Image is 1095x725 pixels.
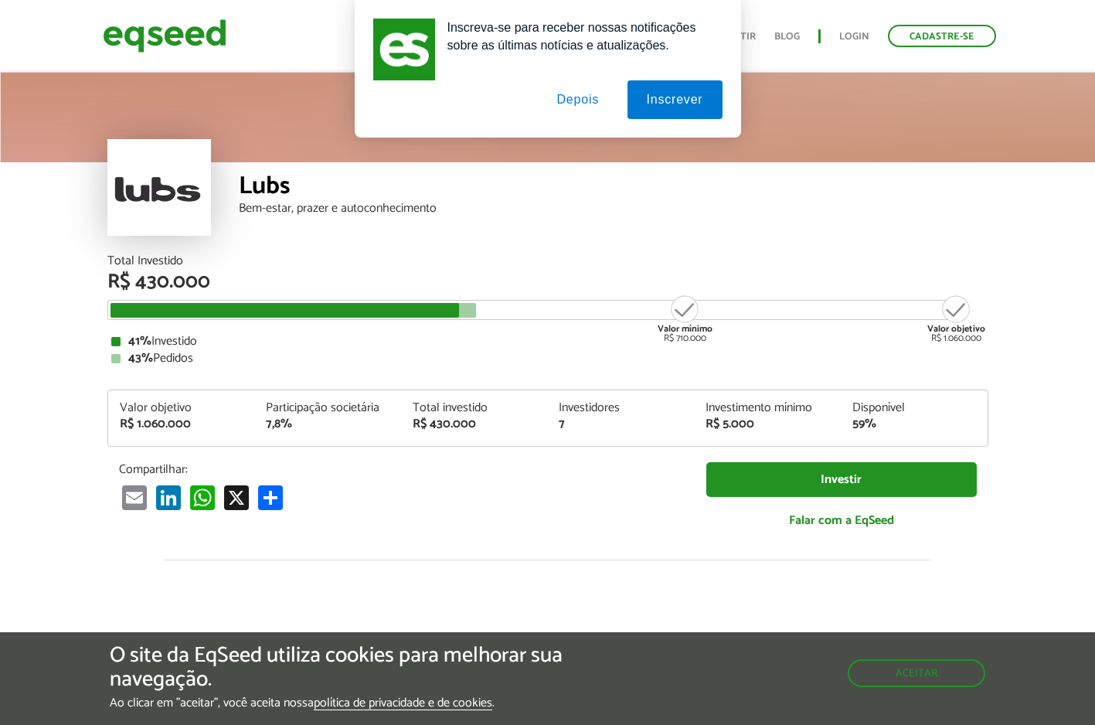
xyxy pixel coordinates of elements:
div: 7 [559,418,682,431]
a: X [221,485,252,510]
div: Investido [111,335,984,348]
strong: Valor objetivo [927,322,985,336]
div: 7,8% [266,418,389,431]
a: Investir [706,462,977,497]
a: política de privacidade e de cookies [314,697,492,710]
a: LinkedIn [153,485,184,510]
p: Ao clicar em "aceitar", você aceita nossa . [110,696,635,710]
div: Investimento mínimo [706,402,829,414]
div: Investidores [559,402,682,414]
div: R$ 1.060.000 [927,294,985,343]
p: Compartilhar: [119,462,683,477]
strong: 41% [128,331,151,352]
div: 59% [852,418,976,431]
div: Bem-estar, prazer e autoconhecimento [239,203,988,215]
div: R$ 1.060.000 [120,418,243,431]
strong: 43% [128,348,153,369]
div: R$ 430.000 [107,272,988,292]
strong: Valor mínimo [658,322,712,336]
button: Inscrever [627,80,723,119]
a: Share [255,485,286,510]
div: Total investido [413,402,536,414]
div: Pedidos [111,352,984,365]
div: Lubs [239,174,988,203]
a: Falar com a EqSeed [706,505,977,536]
img: notification icon [373,19,435,80]
div: Disponível [852,402,976,414]
div: R$ 710.000 [656,294,714,343]
a: Email [119,485,150,510]
div: Participação societária [266,402,389,414]
div: R$ 5.000 [706,418,829,431]
div: Total Investido [107,255,988,267]
h5: O site da EqSeed utiliza cookies para melhorar sua navegação. [110,644,635,692]
div: R$ 430.000 [413,418,536,431]
button: Depois [537,80,618,119]
div: Inscreva-se para receber nossas notificações sobre as últimas notícias e atualizações. [435,19,723,54]
div: Valor objetivo [120,402,243,414]
a: WhatsApp [187,485,218,510]
button: Aceitar [848,659,985,687]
